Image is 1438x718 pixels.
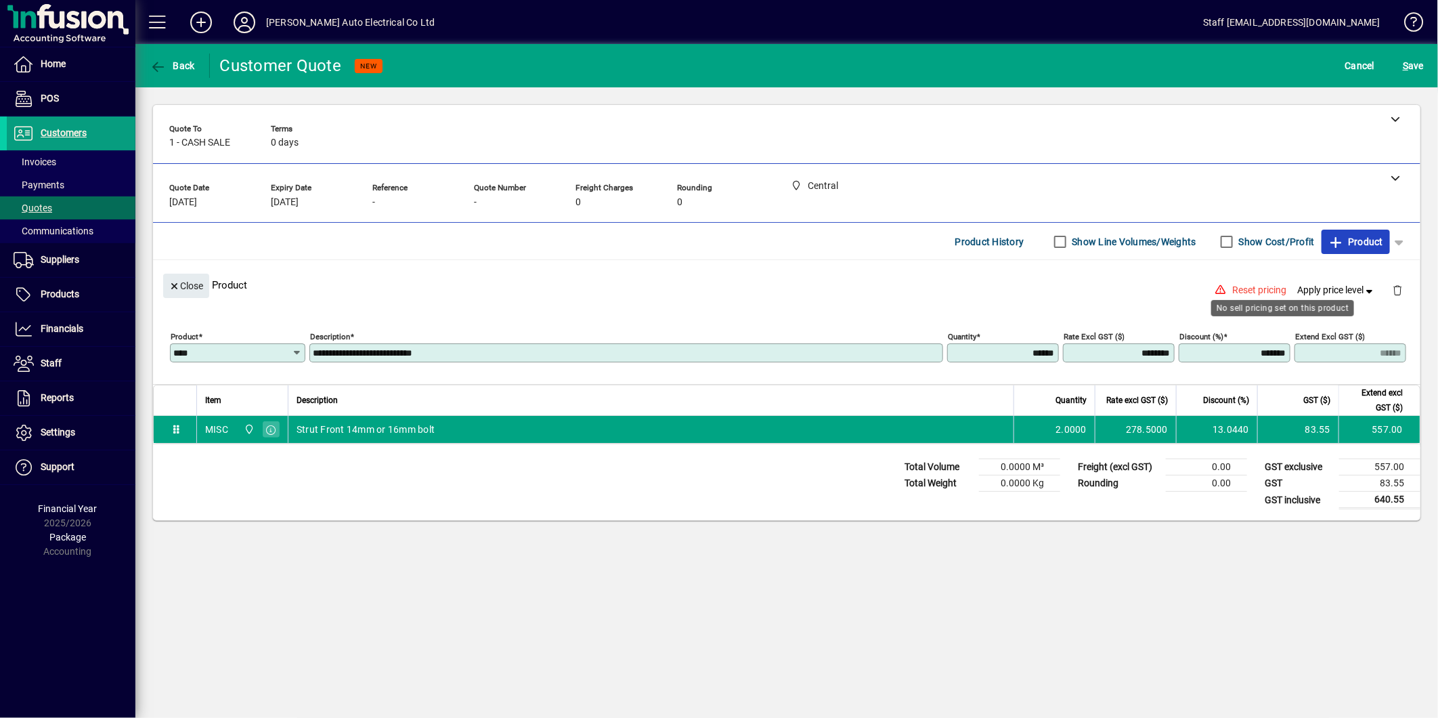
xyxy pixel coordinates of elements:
a: Staff [7,347,135,381]
span: Product [1328,231,1383,253]
span: Home [41,58,66,69]
button: Back [146,54,198,78]
a: Payments [7,173,135,196]
td: 0.00 [1166,476,1247,492]
label: Show Line Volumes/Weights [1070,235,1196,249]
span: Payments [14,179,64,190]
span: 0 [575,197,581,208]
td: 0.0000 Kg [979,476,1060,492]
div: Customer Quote [220,55,342,77]
a: POS [7,82,135,116]
span: Settings [41,427,75,438]
div: No sell pricing set on this product [1211,300,1354,316]
span: GST ($) [1303,393,1330,408]
span: Quotes [14,203,52,213]
td: 640.55 [1339,492,1420,509]
span: Close [169,275,204,297]
span: [DATE] [271,197,299,208]
span: Description [297,393,338,408]
div: Staff [EMAIL_ADDRESS][DOMAIN_NAME] [1203,12,1380,33]
a: Communications [7,219,135,242]
span: Back [150,60,195,71]
span: 0 days [271,138,299,148]
span: Central [240,422,256,437]
span: Products [41,289,79,299]
span: Product History [955,231,1024,253]
span: Cancel [1345,55,1375,77]
span: S [1403,60,1408,71]
a: Knowledge Base [1394,3,1421,47]
span: Financial Year [39,503,97,514]
a: Support [7,450,135,484]
span: ave [1403,55,1424,77]
mat-label: Rate excl GST ($) [1064,332,1125,341]
a: Reports [7,381,135,415]
td: Total Volume [898,459,979,476]
span: Package [49,532,86,543]
span: Support [41,461,74,472]
span: Customers [41,127,87,138]
span: Staff [41,358,62,368]
button: Product [1322,230,1390,254]
span: Invoices [14,156,56,167]
button: Product History [950,230,1030,254]
span: NEW [360,62,377,70]
mat-label: Discount (%) [1179,332,1223,341]
span: POS [41,93,59,104]
span: Financials [41,323,83,334]
a: Settings [7,416,135,450]
button: Profile [223,10,266,35]
div: MISC [205,423,228,436]
app-page-header-button: Back [135,54,210,78]
span: - [372,197,375,208]
mat-label: Product [171,332,198,341]
td: 557.00 [1338,416,1420,443]
td: 0.00 [1166,459,1247,476]
span: 0 [677,197,682,208]
td: 83.55 [1339,476,1420,492]
div: [PERSON_NAME] Auto Electrical Co Ltd [266,12,435,33]
span: Reset pricing [1233,283,1287,297]
span: [DATE] [169,197,197,208]
td: Total Weight [898,476,979,492]
a: Suppliers [7,243,135,277]
mat-label: Description [310,332,350,341]
span: Item [205,393,221,408]
span: 2.0000 [1056,423,1087,436]
div: Product [153,260,1420,310]
mat-label: Quantity [948,332,976,341]
td: Rounding [1071,476,1166,492]
button: Close [163,274,209,298]
span: 1 - CASH SALE [169,138,230,148]
a: Home [7,47,135,81]
a: Quotes [7,196,135,219]
button: Delete [1381,274,1414,306]
app-page-header-button: Delete [1381,284,1414,296]
td: Freight (excl GST) [1071,459,1166,476]
label: Show Cost/Profit [1236,235,1315,249]
span: Extend excl GST ($) [1347,385,1403,415]
td: 0.0000 M³ [979,459,1060,476]
td: 83.55 [1257,416,1338,443]
button: Add [179,10,223,35]
button: Cancel [1342,54,1378,78]
span: Quantity [1055,393,1087,408]
a: Financials [7,312,135,346]
a: Invoices [7,150,135,173]
span: Strut Front 14mm or 16mm bolt [297,423,435,436]
td: 557.00 [1339,459,1420,476]
div: 278.5000 [1104,423,1168,436]
span: Rate excl GST ($) [1106,393,1168,408]
mat-label: Extend excl GST ($) [1295,332,1365,341]
button: Save [1399,54,1427,78]
span: Reports [41,392,74,403]
a: Products [7,278,135,312]
span: Suppliers [41,254,79,265]
span: Apply price level [1298,283,1376,297]
td: GST exclusive [1258,459,1339,476]
span: - [474,197,477,208]
app-page-header-button: Close [160,279,213,291]
td: GST [1258,476,1339,492]
span: Communications [14,226,93,236]
td: 13.0440 [1176,416,1257,443]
